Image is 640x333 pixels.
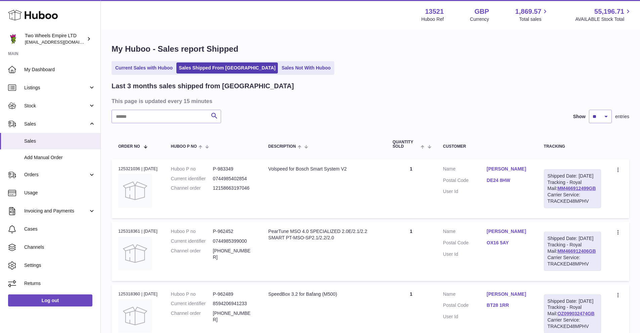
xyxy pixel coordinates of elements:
[515,7,542,16] span: 1,869.57
[25,39,99,45] span: [EMAIL_ADDRESS][DOMAIN_NAME]
[118,237,152,270] img: no-photo.jpg
[557,248,596,254] a: MM466912406GB
[213,300,255,307] dd: 8594206941233
[118,228,158,234] div: 125318361 | [DATE]
[24,262,95,269] span: Settings
[213,291,255,297] dd: P-962489
[548,317,597,330] div: Carrier Service: TRACKED48MPHV
[118,166,158,172] div: 125321036 | [DATE]
[386,222,436,281] td: 1
[557,311,595,316] a: OZ099032474GB
[24,66,95,73] span: My Dashboard
[421,16,444,22] div: Huboo Ref
[112,44,629,54] h1: My Huboo - Sales report Shipped
[24,190,95,196] span: Usage
[171,300,213,307] dt: Current identifier
[487,240,530,246] a: OX16 5AY
[548,254,597,267] div: Carrier Service: TRACKED48MPHV
[25,33,85,45] div: Two Wheels Empire LTD
[171,185,213,191] dt: Channel order
[8,294,92,306] a: Log out
[594,7,624,16] span: 55,196.71
[575,7,632,22] a: 55,196.71 AVAILABLE Stock Total
[487,228,530,235] a: [PERSON_NAME]
[443,291,487,299] dt: Name
[519,16,549,22] span: Total sales
[171,238,213,244] dt: Current identifier
[24,244,95,250] span: Channels
[113,62,175,74] a: Current Sales with Huboo
[176,62,278,74] a: Sales Shipped From [GEOGRAPHIC_DATA]
[487,177,530,184] a: DE24 8HW
[112,82,294,91] h2: Last 3 months sales shipped from [GEOGRAPHIC_DATA]
[24,208,88,214] span: Invoicing and Payments
[213,238,255,244] dd: 0744985399000
[443,240,487,248] dt: Postal Code
[393,140,419,149] span: Quantity Sold
[548,192,597,204] div: Carrier Service: TRACKED48MPHV
[615,113,629,120] span: entries
[171,144,197,149] span: Huboo P no
[171,176,213,182] dt: Current identifier
[487,291,530,297] a: [PERSON_NAME]
[24,103,88,109] span: Stock
[171,228,213,235] dt: Huboo P no
[487,166,530,172] a: [PERSON_NAME]
[213,185,255,191] dd: 12158663197046
[573,113,586,120] label: Show
[24,138,95,144] span: Sales
[8,34,18,44] img: justas@twowheelsempire.com
[213,228,255,235] dd: P-962452
[443,228,487,236] dt: Name
[24,226,95,232] span: Cases
[268,166,379,172] div: Volspeed for Bosch Smart System V2
[443,177,487,185] dt: Postal Code
[443,166,487,174] dt: Name
[443,314,487,320] dt: User Id
[443,251,487,257] dt: User Id
[544,169,601,208] div: Tracking - Royal Mail:
[24,172,88,178] span: Orders
[470,16,489,22] div: Currency
[118,144,140,149] span: Order No
[268,228,379,241] div: PearTune MSO 4.0 SPECIALIZED 2.0E/2.1/2.2 SMART PT-MSO-SP2.1/2.2/2.0
[443,188,487,195] dt: User Id
[213,310,255,323] dd: [PHONE_NUMBER]
[474,7,489,16] strong: GBP
[544,232,601,271] div: Tracking - Royal Mail:
[213,176,255,182] dd: 0744985402854
[118,299,152,333] img: no-photo.jpg
[171,166,213,172] dt: Huboo P no
[443,144,530,149] div: Customer
[386,159,436,218] td: 1
[171,291,213,297] dt: Huboo P no
[171,310,213,323] dt: Channel order
[548,298,597,304] div: Shipped Date: [DATE]
[515,7,549,22] a: 1,869.57 Total sales
[24,154,95,161] span: Add Manual Order
[24,85,88,91] span: Listings
[268,144,296,149] span: Description
[575,16,632,22] span: AVAILABLE Stock Total
[213,248,255,260] dd: [PHONE_NUMBER]
[443,302,487,310] dt: Postal Code
[24,121,88,127] span: Sales
[24,280,95,287] span: Returns
[544,144,601,149] div: Tracking
[213,166,255,172] dd: P-983349
[548,173,597,179] div: Shipped Date: [DATE]
[487,302,530,308] a: BT28 1RR
[279,62,333,74] a: Sales Not With Huboo
[112,97,628,105] h3: This page is updated every 15 minutes
[118,291,158,297] div: 125318360 | [DATE]
[118,174,152,207] img: no-photo.jpg
[268,291,379,297] div: SpeedBox 3.2 for Bafang (M500)
[425,7,444,16] strong: 13521
[171,248,213,260] dt: Channel order
[548,235,597,242] div: Shipped Date: [DATE]
[557,186,596,191] a: MM466912499GB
